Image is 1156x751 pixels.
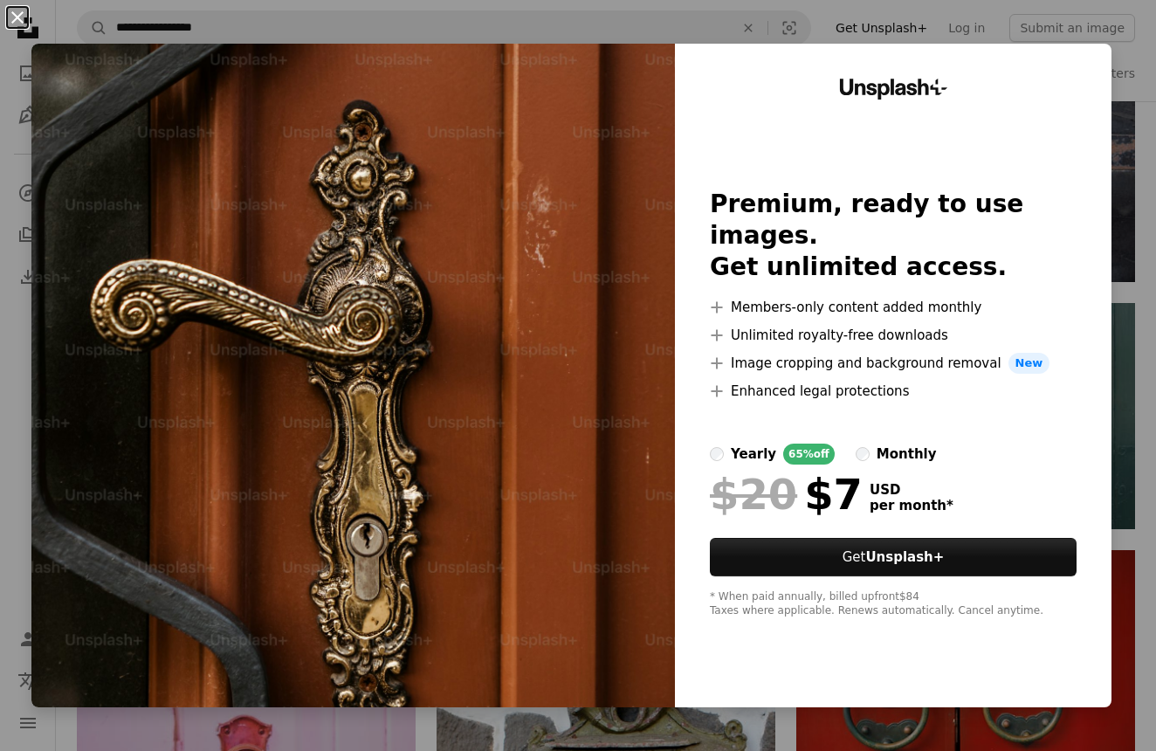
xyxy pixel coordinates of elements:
[731,444,776,465] div: yearly
[870,498,953,513] span: per month *
[870,482,953,498] span: USD
[783,444,835,465] div: 65% off
[710,447,724,461] input: yearly65%off
[856,447,870,461] input: monthly
[710,189,1077,283] h2: Premium, ready to use images. Get unlimited access.
[710,472,797,517] span: $20
[710,538,1077,576] button: GetUnsplash+
[1008,353,1050,374] span: New
[877,444,937,465] div: monthly
[710,590,1077,618] div: * When paid annually, billed upfront $84 Taxes where applicable. Renews automatically. Cancel any...
[710,381,1077,402] li: Enhanced legal protections
[710,472,863,517] div: $7
[710,353,1077,374] li: Image cropping and background removal
[710,325,1077,346] li: Unlimited royalty-free downloads
[865,549,944,565] strong: Unsplash+
[710,297,1077,318] li: Members-only content added monthly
